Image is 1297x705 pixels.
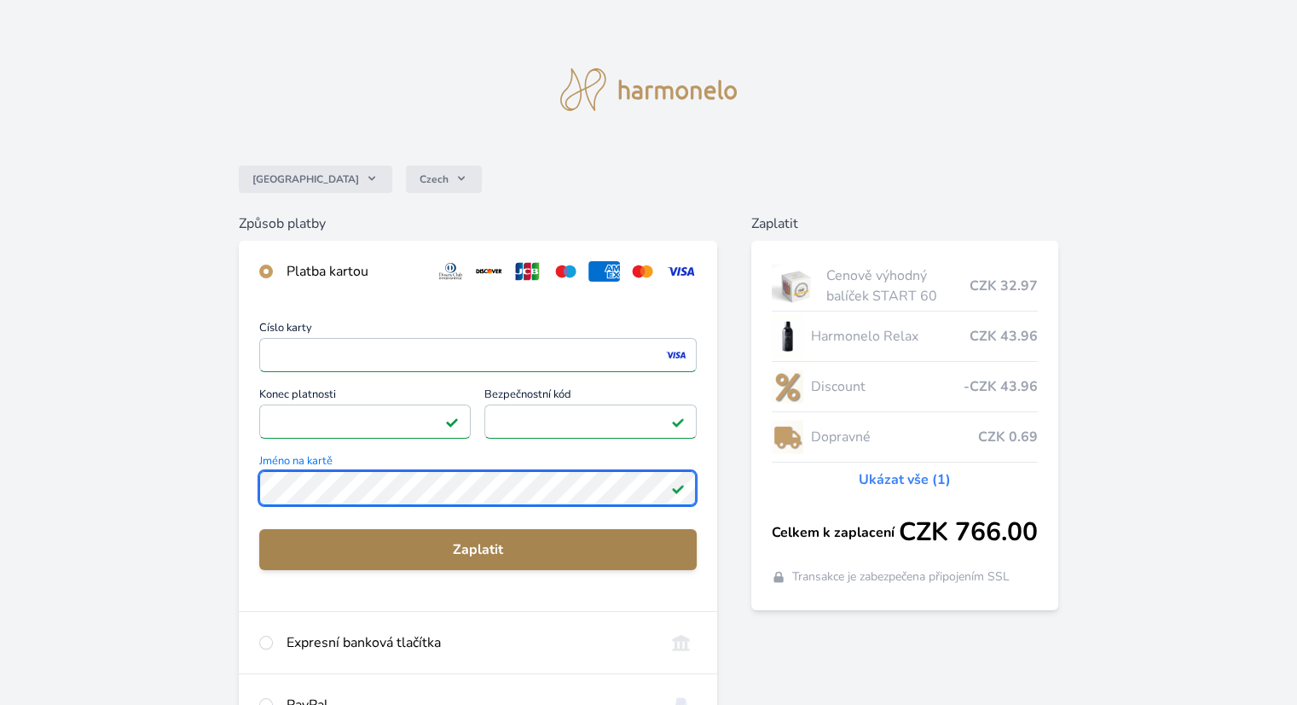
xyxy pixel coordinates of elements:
iframe: Iframe pro bezpečnostní kód [492,410,688,434]
span: Konec platnosti [259,389,471,405]
span: CZK 32.97 [970,276,1038,296]
span: CZK 43.96 [970,326,1038,347]
img: visa.svg [665,261,697,282]
img: start.jpg [772,265,820,307]
img: CLEAN_RELAX_se_stinem_x-lo.jpg [772,315,804,358]
img: logo.svg [560,68,738,111]
img: visa [664,347,687,363]
iframe: Iframe pro číslo karty [267,343,688,367]
span: Jméno na kartě [259,456,696,471]
img: onlineBanking_CZ.svg [665,632,697,653]
img: discover.svg [473,261,505,282]
span: -CZK 43.96 [964,376,1038,397]
span: Transakce je zabezpečena připojením SSL [792,568,1010,586]
img: amex.svg [588,261,620,282]
span: Číslo karty [259,323,696,338]
img: mc.svg [627,261,658,282]
span: Celkem k zaplacení [772,522,899,543]
img: Platné pole [445,415,459,428]
img: jcb.svg [512,261,543,282]
h6: Způsob platby [239,213,716,234]
button: Czech [406,166,482,193]
span: Zaplatit [273,539,682,560]
img: diners.svg [435,261,466,282]
span: Czech [420,172,449,186]
img: Platné pole [671,415,685,428]
img: Platné pole [671,481,685,495]
img: maestro.svg [550,261,582,282]
div: Platba kartou [287,261,421,282]
img: delivery-lo.png [772,416,804,458]
span: Harmonelo Relax [810,326,969,347]
h6: Zaplatit [751,213,1058,234]
span: Dopravné [810,427,977,447]
input: Jméno na kartěPlatné pole [259,471,696,505]
span: CZK 766.00 [899,517,1038,548]
span: Cenově výhodný balíček START 60 [826,265,969,306]
span: Bezpečnostní kód [484,389,696,405]
span: Discount [810,376,963,397]
button: [GEOGRAPHIC_DATA] [239,166,392,193]
iframe: Iframe pro datum vypršení platnosti [267,410,463,434]
img: discount-lo.png [772,365,804,408]
a: Ukázat vše (1) [859,469,951,490]
span: [GEOGRAPHIC_DATA] [252,172,359,186]
button: Zaplatit [259,529,696,570]
span: CZK 0.69 [978,427,1038,447]
div: Expresní banková tlačítka [287,632,651,653]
